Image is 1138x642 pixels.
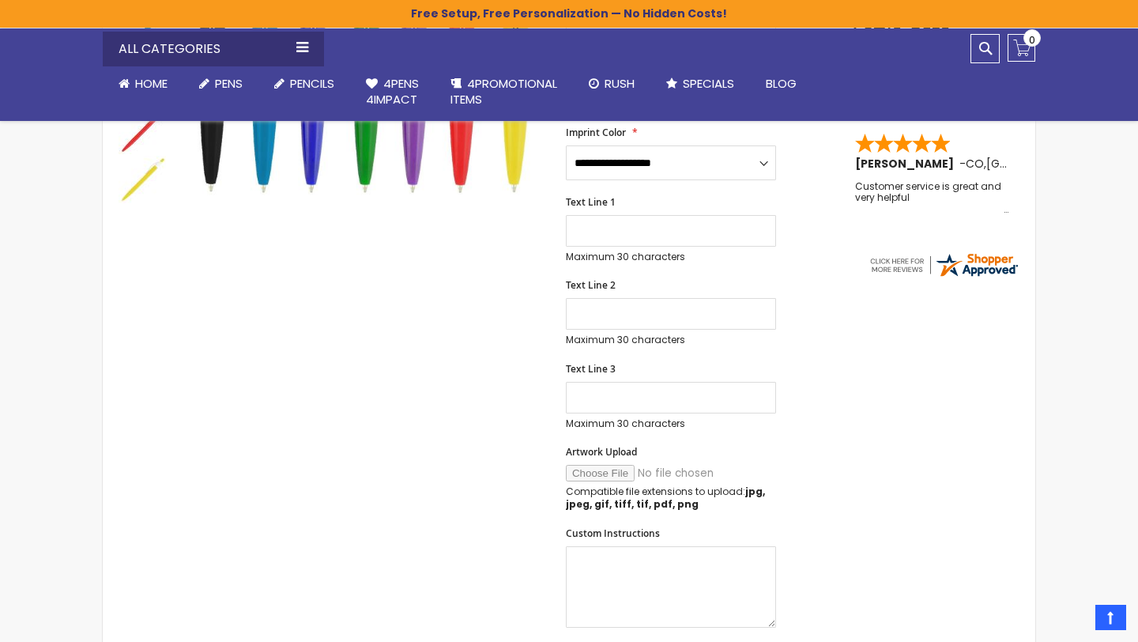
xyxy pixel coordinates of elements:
[868,251,1019,279] img: 4pens.com widget logo
[103,32,324,66] div: All Categories
[103,66,183,101] a: Home
[868,269,1019,282] a: 4pens.com certificate URL
[450,75,557,108] span: 4PROMOTIONAL ITEMS
[566,334,776,346] p: Maximum 30 characters
[650,66,750,101] a: Specials
[566,362,616,376] span: Text Line 3
[1029,32,1035,47] span: 0
[566,195,616,209] span: Text Line 1
[215,75,243,92] span: Pens
[119,105,168,154] div: Preston B Click Pen
[366,75,419,108] span: 4Pens 4impact
[566,527,660,540] span: Custom Instructions
[683,75,734,92] span: Specials
[435,66,573,118] a: 4PROMOTIONALITEMS
[119,156,166,203] img: Preston B Click Pen
[1008,599,1138,642] iframe: Google Customer Reviews
[966,156,984,172] span: CO
[573,66,650,101] a: Rush
[855,181,1008,215] div: Customer service is great and very helpful
[290,75,334,92] span: Pencils
[986,156,1102,172] span: [GEOGRAPHIC_DATA]
[766,75,797,92] span: Blog
[566,485,776,511] p: Compatible file extensions to upload:
[959,156,1102,172] span: - ,
[566,126,626,139] span: Imprint Color
[119,154,166,203] div: Preston B Click Pen
[566,417,776,430] p: Maximum 30 characters
[566,278,616,292] span: Text Line 2
[119,107,166,154] img: Preston B Click Pen
[750,66,812,101] a: Blog
[605,75,635,92] span: Rush
[183,66,258,101] a: Pens
[1008,34,1035,62] a: 0
[350,66,435,118] a: 4Pens4impact
[566,485,765,511] strong: jpg, jpeg, gif, tiff, tif, pdf, png
[566,251,776,263] p: Maximum 30 characters
[855,156,959,172] span: [PERSON_NAME]
[566,445,637,459] span: Artwork Upload
[135,75,168,92] span: Home
[258,66,350,101] a: Pencils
